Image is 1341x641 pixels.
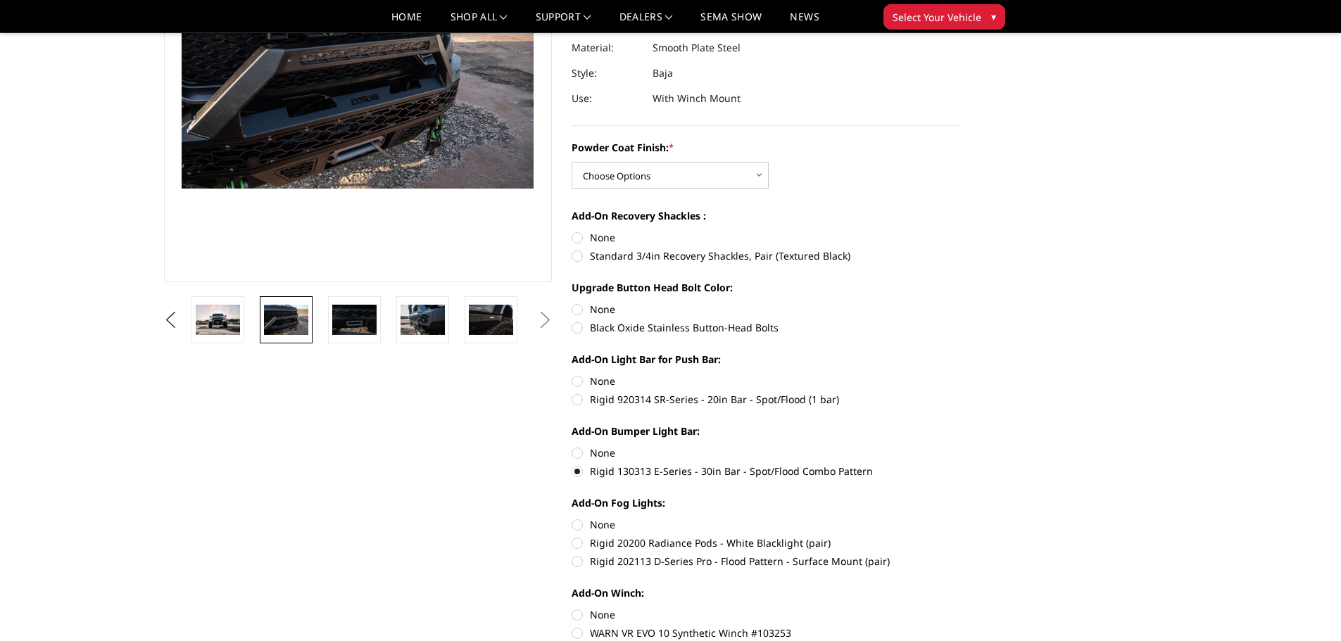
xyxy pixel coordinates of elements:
label: Add-On Fog Lights: [572,495,960,510]
span: ▾ [991,9,996,24]
a: SEMA Show [700,12,762,32]
label: Rigid 130313 E-Series - 30in Bar - Spot/Flood Combo Pattern [572,464,960,478]
a: Dealers [619,12,673,32]
label: None [572,517,960,532]
a: Support [536,12,591,32]
label: Standard 3/4in Recovery Shackles, Pair (Textured Black) [572,248,960,263]
img: 2021-2024 Ram 1500 TRX - Freedom Series - Baja Front Bumper (winch mount) [401,305,445,334]
label: Add-On Recovery Shackles : [572,208,960,223]
a: News [790,12,819,32]
img: 2021-2024 Ram 1500 TRX - Freedom Series - Baja Front Bumper (winch mount) [196,305,240,335]
label: Rigid 920314 SR-Series - 20in Bar - Spot/Flood (1 bar) [572,392,960,407]
img: 2021-2024 Ram 1500 TRX - Freedom Series - Baja Front Bumper (winch mount) [332,305,377,334]
label: None [572,374,960,388]
dt: Style: [572,61,642,86]
label: None [572,445,960,460]
dd: Baja [653,61,673,86]
label: Add-On Light Bar for Push Bar: [572,352,960,367]
label: Black Oxide Stainless Button-Head Bolts [572,320,960,335]
label: WARN VR EVO 10 Synthetic Winch #103253 [572,626,960,640]
dt: Material: [572,35,642,61]
label: None [572,302,960,317]
span: Select Your Vehicle [893,10,981,25]
a: Home [391,12,422,32]
dt: Use: [572,86,642,111]
dd: Smooth Plate Steel [653,35,741,61]
button: Select Your Vehicle [883,4,1005,30]
label: None [572,607,960,622]
dd: With Winch Mount [653,86,741,111]
img: 2021-2024 Ram 1500 TRX - Freedom Series - Baja Front Bumper (winch mount) [264,305,308,334]
a: shop all [451,12,508,32]
label: None [572,230,960,245]
label: Rigid 202113 D-Series Pro - Flood Pattern - Surface Mount (pair) [572,554,960,569]
iframe: Chat Widget [1271,573,1341,641]
label: Rigid 20200 Radiance Pods - White Blacklight (pair) [572,535,960,550]
label: Upgrade Button Head Bolt Color: [572,280,960,295]
label: Powder Coat Finish: [572,140,960,155]
label: Add-On Bumper Light Bar: [572,424,960,438]
img: 2021-2024 Ram 1500 TRX - Freedom Series - Baja Front Bumper (winch mount) [469,305,513,334]
label: Add-On Winch: [572,585,960,600]
button: Next [534,310,555,331]
button: Previous [160,310,182,331]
